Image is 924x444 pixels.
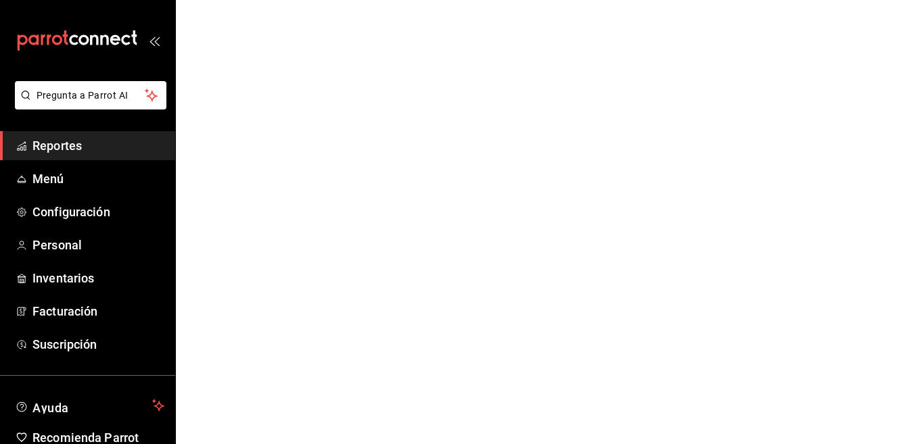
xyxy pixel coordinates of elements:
span: Configuración [32,203,164,221]
button: open_drawer_menu [149,35,160,46]
span: Reportes [32,137,164,155]
span: Suscripción [32,335,164,353]
span: Ayuda [32,397,147,414]
span: Personal [32,236,164,254]
span: Menú [32,170,164,188]
button: Pregunta a Parrot AI [15,81,166,109]
a: Pregunta a Parrot AI [9,98,166,112]
span: Pregunta a Parrot AI [37,89,145,103]
span: Facturación [32,302,164,320]
span: Inventarios [32,269,164,287]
